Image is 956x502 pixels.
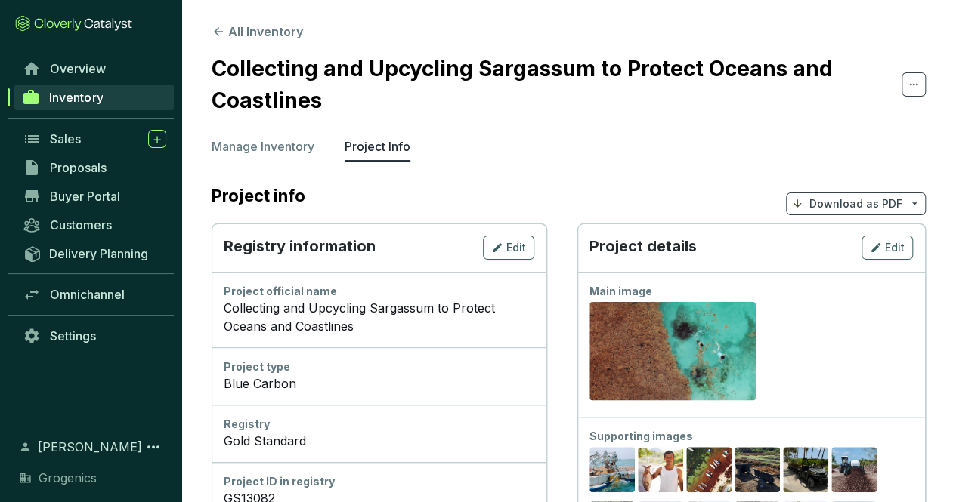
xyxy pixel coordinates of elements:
div: Blue Carbon [224,374,534,393]
span: Settings [50,328,96,343]
button: All Inventory [212,23,303,41]
span: Customers [50,217,112,233]
h2: Project info [212,186,320,205]
a: Settings [15,323,174,349]
div: Main image [589,284,913,299]
div: Project ID in registry [224,474,534,489]
span: Buyer Portal [50,189,120,204]
a: Buyer Portal [15,183,174,209]
div: Project type [224,359,534,374]
p: Project details [589,236,697,260]
a: Overview [15,56,174,82]
div: Collecting and Upcycling Sargassum to Protect Oceans and Coastlines [224,299,534,335]
span: Edit [506,240,526,255]
p: Download as PDF [809,196,902,211]
h2: Collecting and Upcycling Sargassum to Protect Oceans and Coastlines [212,53,902,116]
a: Customers [15,212,174,238]
a: Inventory [14,85,174,110]
p: Registry information [224,236,376,260]
span: [PERSON_NAME] [38,438,142,456]
div: Registry [224,417,534,432]
button: Edit [483,236,534,260]
span: Inventory [49,90,103,105]
button: Edit [862,236,913,260]
p: Project Info [345,137,410,156]
span: Omnichannel [50,287,125,302]
div: Project official name [224,284,534,299]
span: Edit [885,240,905,255]
span: Overview [50,61,106,76]
a: Omnichannel [15,282,174,307]
a: Proposals [15,155,174,180]
span: Delivery Planning [49,246,148,261]
a: Delivery Planning [15,241,174,266]
span: Proposals [50,160,107,175]
span: Grogenics [39,469,97,487]
a: Sales [15,126,174,152]
div: Supporting images [589,429,913,444]
span: Sales [50,131,81,146]
p: Manage Inventory [212,137,314,156]
div: Gold Standard [224,432,534,450]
